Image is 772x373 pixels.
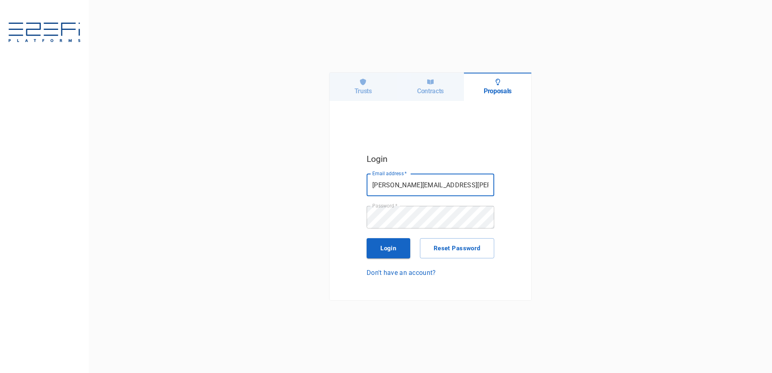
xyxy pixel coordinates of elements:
[484,87,512,95] h6: Proposals
[372,170,407,177] label: Email address
[372,202,397,209] label: Password
[420,238,494,258] button: Reset Password
[367,268,494,277] a: Don't have an account?
[355,87,372,95] h6: Trusts
[367,238,410,258] button: Login
[367,152,494,166] h5: Login
[8,23,81,44] img: E2EFiPLATFORMS-7f06cbf9.svg
[417,87,444,95] h6: Contracts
